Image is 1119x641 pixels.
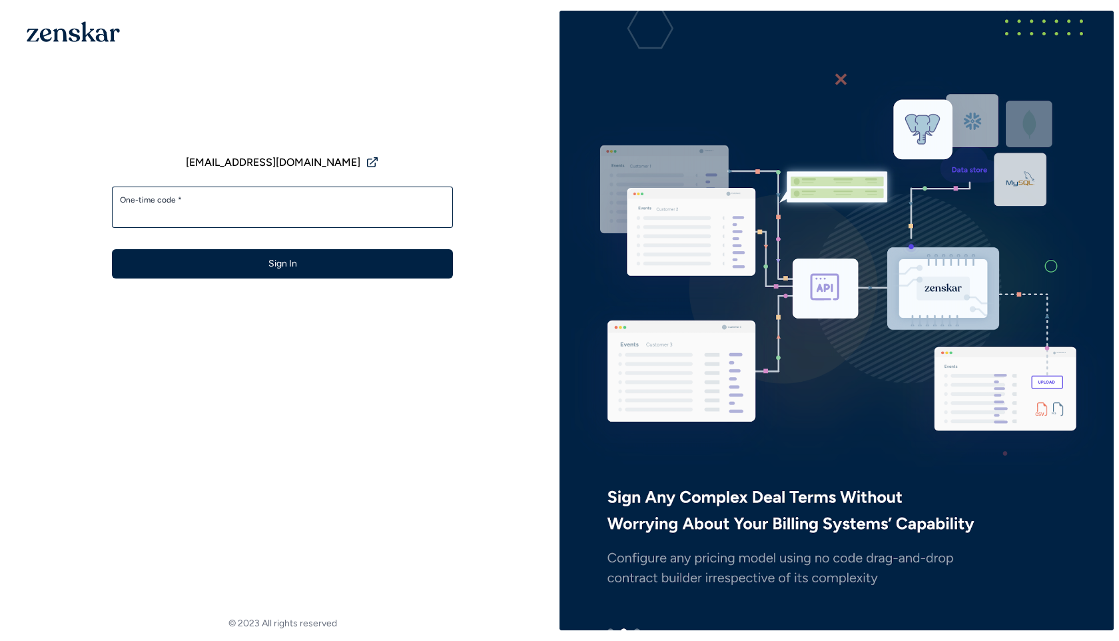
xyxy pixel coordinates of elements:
[27,21,120,42] img: 1OGAJ2xQqyY4LXKgY66KYq0eOWRCkrZdAb3gUhuVAqdWPZE9SRJmCz+oDMSn4zDLXe31Ii730ItAGKgCKgCCgCikA4Av8PJUP...
[186,155,360,171] span: [EMAIL_ADDRESS][DOMAIN_NAME]
[120,195,445,205] label: One-time code *
[112,249,453,279] button: Sign In
[5,617,559,630] footer: © 2023 All rights reserved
